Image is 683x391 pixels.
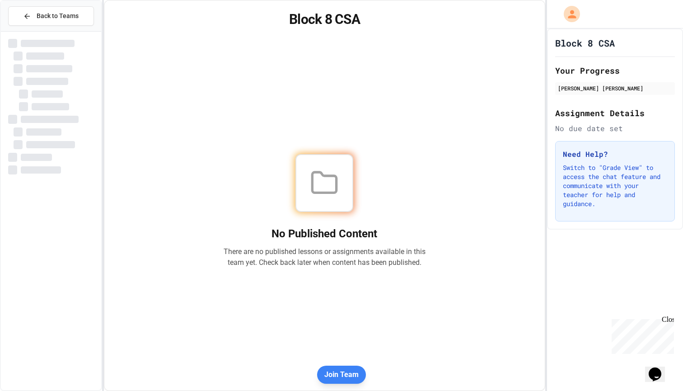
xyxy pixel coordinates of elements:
[563,149,667,160] h3: Need Help?
[608,316,674,354] iframe: chat widget
[223,246,426,268] p: There are no published lessons or assignments available in this team yet. Check back later when c...
[317,366,366,384] button: Join Team
[37,11,79,21] span: Back to Teams
[555,107,675,119] h2: Assignment Details
[563,163,667,208] p: Switch to "Grade View" to access the chat feature and communicate with your teacher for help and ...
[115,11,534,28] h1: Block 8 CSA
[555,123,675,134] div: No due date set
[8,6,94,26] button: Back to Teams
[223,226,426,241] h2: No Published Content
[555,37,615,49] h1: Block 8 CSA
[4,4,62,57] div: Chat with us now!Close
[558,84,672,92] div: [PERSON_NAME] [PERSON_NAME]
[554,4,582,24] div: My Account
[555,64,675,77] h2: Your Progress
[645,355,674,382] iframe: chat widget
